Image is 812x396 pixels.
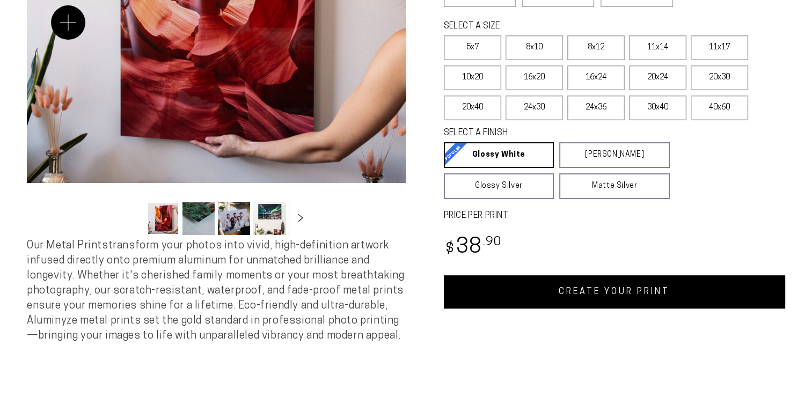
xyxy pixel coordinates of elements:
[120,207,144,231] button: Slide left
[567,35,625,60] label: 8x12
[444,210,786,222] label: PRICE PER PRINT
[147,202,179,235] button: Load image 1 in gallery view
[691,35,748,60] label: 11x17
[691,96,748,120] label: 40x60
[289,207,312,231] button: Slide right
[253,202,286,235] button: Load image 4 in gallery view
[444,237,502,258] bdi: 38
[182,202,215,235] button: Load image 2 in gallery view
[444,65,501,90] label: 10x20
[444,96,501,120] label: 20x40
[629,96,686,120] label: 30x40
[444,20,645,33] legend: SELECT A SIZE
[567,65,625,90] label: 16x24
[444,173,554,199] a: Glossy Silver
[482,236,502,248] sup: .90
[691,65,748,90] label: 20x30
[444,127,645,140] legend: SELECT A FINISH
[506,96,563,120] label: 24x30
[567,96,625,120] label: 24x36
[629,35,686,60] label: 11x14
[559,173,670,199] a: Matte Silver
[559,142,670,168] a: [PERSON_NAME]
[27,240,404,341] span: Our Metal Prints transform your photos into vivid, high-definition artwork infused directly onto ...
[218,202,250,235] button: Load image 3 in gallery view
[444,35,501,60] label: 5x7
[506,35,563,60] label: 8x10
[444,275,786,309] a: CREATE YOUR PRINT
[444,142,554,168] a: Glossy White
[629,65,686,90] label: 20x24
[445,242,455,256] span: $
[506,65,563,90] label: 16x20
